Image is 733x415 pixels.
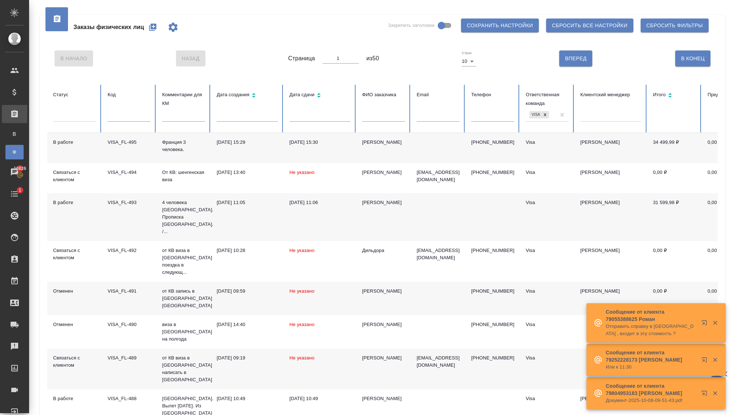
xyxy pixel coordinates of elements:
div: [PERSON_NAME] [362,169,405,176]
div: [DATE] 13:40 [217,169,278,176]
a: В [5,127,24,141]
a: Ф [5,145,24,159]
td: [PERSON_NAME] [574,163,647,193]
div: VISA_FL-492 [108,247,151,254]
p: Сообщение от клиента 79804953183 [PERSON_NAME] [606,382,697,397]
button: Открыть в новой вкладке [697,316,714,333]
button: Создать [144,19,161,36]
div: Сортировка [653,90,696,101]
div: Visa [526,288,569,295]
p: 4 человека [GEOGRAPHIC_DATA]. Прописка [GEOGRAPHIC_DATA]. /... [162,199,205,235]
p: [PHONE_NUMBER] [471,354,514,362]
button: Вперед [559,50,592,66]
div: Visa [526,321,569,328]
p: Отправить справку в [GEOGRAPHIC_DATA] , входит в эту стоимость ? [606,323,697,337]
span: 16826 [9,165,31,172]
div: [DATE] 15:29 [217,139,278,146]
button: Сбросить все настройки [546,19,633,32]
span: Вперед [565,54,586,63]
div: Статус [53,90,96,99]
p: Франция 3 человека. [162,139,205,153]
div: Отменен [53,321,96,328]
span: Не указано [289,322,315,327]
button: Сбросить фильтры [641,19,709,32]
div: Клиентский менеджер [580,90,641,99]
span: Сохранить настройки [467,21,533,30]
div: Visa [526,354,569,362]
p: Или к 11:30 [606,363,697,371]
span: В [9,130,20,138]
span: Сбросить фильтры [646,21,703,30]
span: Не указано [289,170,315,175]
td: 0,00 ₽ [647,241,702,282]
span: Не указано [289,288,315,294]
span: Страница [288,54,315,63]
td: [PERSON_NAME] [574,241,647,282]
div: VISA_FL-493 [108,199,151,206]
div: Email [417,90,460,99]
td: 34 499,99 ₽ [647,133,702,163]
div: [PERSON_NAME] [362,321,405,328]
td: 31 599,98 ₽ [647,193,702,241]
div: [DATE] 11:05 [217,199,278,206]
span: Не указано [289,248,315,253]
div: [PERSON_NAME] [362,395,405,402]
p: Документ-2025-10-08-09-51-43.pdf [606,397,697,404]
div: VISA_FL-489 [108,354,151,362]
a: 16826 [2,163,27,181]
div: [DATE] 10:49 [217,395,278,402]
p: [EMAIL_ADDRESS][DOMAIN_NAME] [417,354,460,369]
span: 1 [14,187,25,194]
div: Связаться с клиентом [53,354,96,369]
label: Строк [462,51,472,55]
button: Закрыть [708,390,722,396]
p: От КВ: шенгенская виза [162,169,205,183]
div: Visa [526,139,569,146]
div: [DATE] 14:40 [217,321,278,328]
div: [PERSON_NAME] [362,199,405,206]
div: Сортировка [289,90,351,101]
div: VISA_FL-491 [108,288,151,295]
div: Visa [526,395,569,402]
div: [DATE] 09:59 [217,288,278,295]
div: В работе [53,199,96,206]
div: [PERSON_NAME] [362,139,405,146]
div: [DATE] 09:19 [217,354,278,362]
button: Открыть в новой вкладке [697,353,714,370]
div: Visa [526,247,569,254]
p: виза в [GEOGRAPHIC_DATA] на полгода [162,321,205,343]
p: [EMAIL_ADDRESS][DOMAIN_NAME] [417,169,460,183]
div: VISA_FL-495 [108,139,151,146]
div: [PERSON_NAME] [362,288,405,295]
td: 0,00 ₽ [647,282,702,315]
a: 1 [2,185,27,203]
div: В работе [53,395,96,402]
div: [DATE] 10:28 [217,247,278,254]
span: Сбросить все настройки [552,21,628,30]
button: Закрыть [708,320,722,326]
button: Открыть в новой вкладке [697,386,714,403]
div: Отменен [53,288,96,295]
div: [DATE] 11:06 [289,199,351,206]
div: Сортировка [217,90,278,101]
button: Сохранить настройки [461,19,539,32]
div: VISA_FL-490 [108,321,151,328]
div: [DATE] 10:49 [289,395,351,402]
div: Связаться с клиентом [53,247,96,261]
p: [PHONE_NUMBER] [471,139,514,146]
span: из 50 [366,54,379,63]
div: ФИО заказчика [362,90,405,99]
td: [PERSON_NAME] [574,282,647,315]
div: Связаться с клиентом [53,169,96,183]
div: [PERSON_NAME] [362,354,405,362]
div: Ответственная команда [526,90,569,108]
div: Код [108,90,151,99]
span: Закрепить заголовки [388,22,434,29]
button: Закрыть [708,357,722,363]
div: В работе [53,139,96,146]
p: Сообщение от клиента 79252228173 [PERSON_NAME] [606,349,697,363]
span: Ф [9,148,20,156]
div: VISA_FL-494 [108,169,151,176]
div: 10 [462,56,476,66]
p: [PHONE_NUMBER] [471,321,514,328]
